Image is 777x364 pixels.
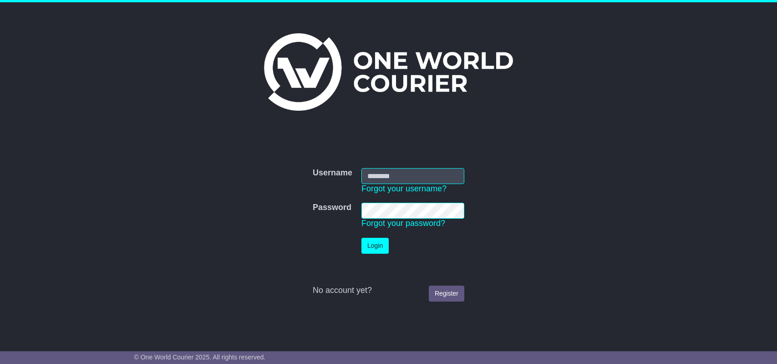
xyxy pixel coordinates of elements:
[429,286,464,302] a: Register
[313,286,464,296] div: No account yet?
[361,184,447,193] a: Forgot your username?
[264,33,513,111] img: One World
[361,219,445,228] a: Forgot your password?
[313,203,351,213] label: Password
[313,168,352,178] label: Username
[361,238,389,254] button: Login
[134,354,266,361] span: © One World Courier 2025. All rights reserved.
